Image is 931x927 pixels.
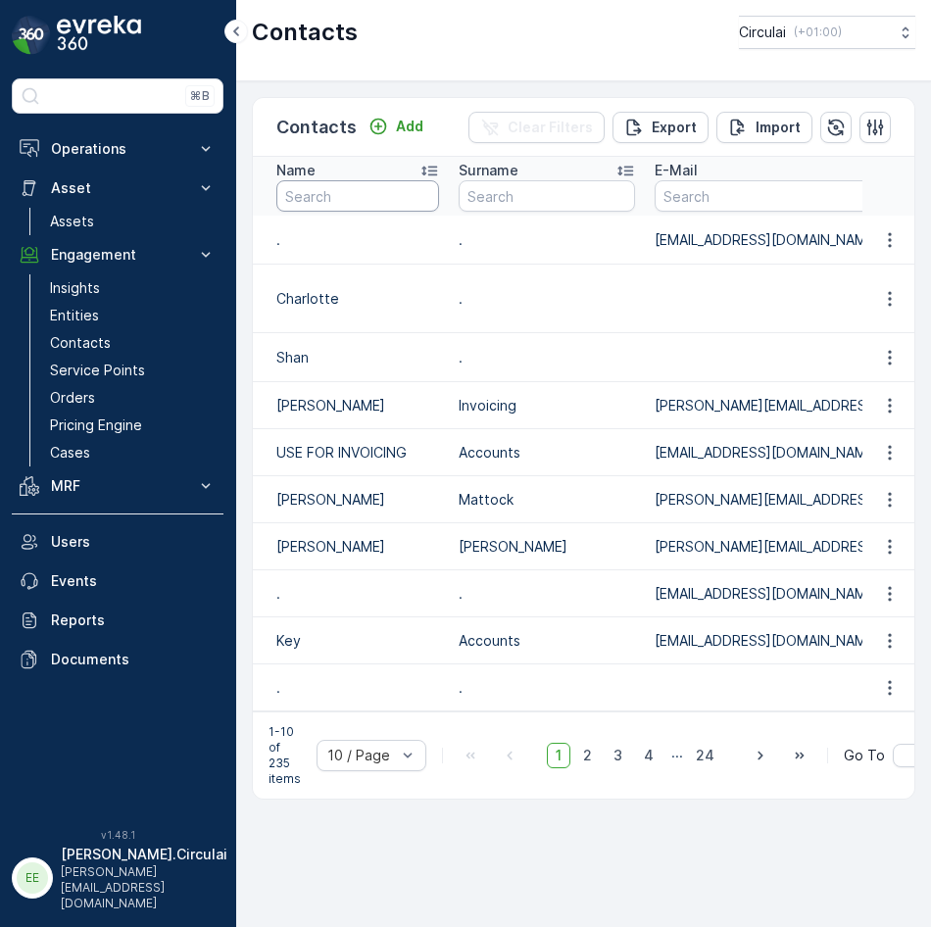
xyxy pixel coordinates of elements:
p: Contacts [50,333,111,353]
p: 1-10 of 235 items [269,724,301,787]
td: [PERSON_NAME] [253,382,449,429]
p: Asset [51,178,184,198]
img: logo_dark-DEwI_e13.png [57,16,141,55]
a: Assets [42,208,223,235]
input: Search [459,180,635,212]
td: . [449,216,645,265]
td: Invoicing [449,382,645,429]
a: Insights [42,274,223,302]
p: Orders [50,388,95,408]
p: Events [51,571,216,591]
td: [PERSON_NAME] [449,523,645,570]
p: Export [652,118,697,137]
span: Go To [844,746,885,765]
button: Asset [12,169,223,208]
p: Cases [50,443,90,463]
p: Insights [50,278,100,298]
p: Contacts [252,17,358,48]
a: Service Points [42,357,223,384]
td: Shan [253,333,449,382]
a: Entities [42,302,223,329]
a: Documents [12,640,223,679]
button: MRF [12,466,223,506]
button: Export [612,112,709,143]
td: . [449,333,645,382]
button: Operations [12,129,223,169]
p: ⌘B [190,88,210,104]
p: Import [756,118,801,137]
span: v 1.48.1 [12,829,223,841]
td: Charlotte [253,265,449,333]
span: 24 [687,743,723,768]
button: Add [361,115,431,138]
p: Pricing Engine [50,415,142,435]
div: EE [17,862,48,894]
input: Search [276,180,439,212]
p: Circulai [739,23,786,42]
td: Accounts [449,429,645,476]
a: Contacts [42,329,223,357]
td: [PERSON_NAME] [253,476,449,523]
p: Operations [51,139,184,159]
a: Pricing Engine [42,412,223,439]
td: . [449,664,645,711]
td: [PERSON_NAME] [253,523,449,570]
td: Mattock [449,476,645,523]
p: Documents [51,650,216,669]
button: Import [716,112,812,143]
button: Engagement [12,235,223,274]
a: Reports [12,601,223,640]
p: Users [51,532,216,552]
td: Accounts [449,617,645,664]
td: . [449,570,645,617]
span: 1 [547,743,570,768]
td: . [449,265,645,333]
p: Surname [459,161,518,180]
span: 4 [635,743,662,768]
td: . [253,664,449,711]
p: ... [671,743,683,768]
p: Add [396,117,423,136]
td: . [253,570,449,617]
p: ( +01:00 ) [794,24,842,40]
button: Circulai(+01:00) [739,16,915,49]
p: Service Points [50,361,145,380]
img: logo [12,16,51,55]
a: Cases [42,439,223,466]
p: MRF [51,476,184,496]
td: USE FOR INVOICING [253,429,449,476]
button: EE[PERSON_NAME].Circulai[PERSON_NAME][EMAIL_ADDRESS][DOMAIN_NAME] [12,845,223,911]
button: Clear Filters [468,112,605,143]
a: Events [12,561,223,601]
a: Orders [42,384,223,412]
p: [PERSON_NAME].Circulai [61,845,227,864]
p: Assets [50,212,94,231]
p: Entities [50,306,99,325]
td: Key [253,617,449,664]
p: Name [276,161,316,180]
span: 3 [605,743,631,768]
p: E-Mail [655,161,698,180]
a: Users [12,522,223,561]
span: 2 [574,743,601,768]
p: Contacts [276,114,357,141]
p: Engagement [51,245,184,265]
p: Reports [51,610,216,630]
td: . [253,216,449,265]
p: [PERSON_NAME][EMAIL_ADDRESS][DOMAIN_NAME] [61,864,227,911]
p: Clear Filters [508,118,593,137]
